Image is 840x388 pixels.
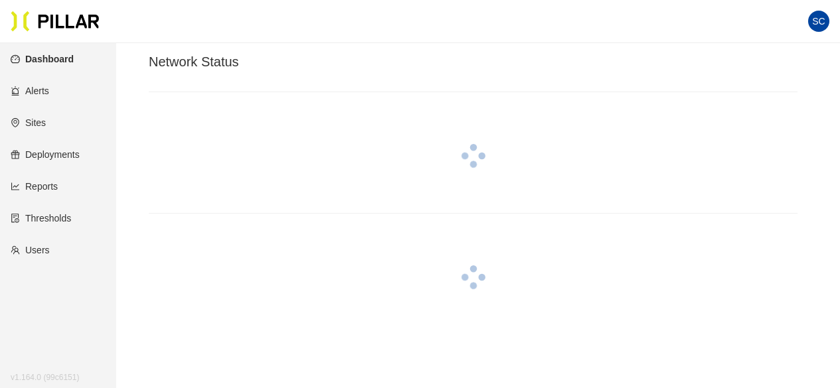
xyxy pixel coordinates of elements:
a: alertAlerts [11,86,49,96]
a: exceptionThresholds [11,213,71,224]
img: Pillar Technologies [11,11,100,32]
span: SC [812,11,825,32]
a: environmentSites [11,117,46,128]
h3: Network Status [149,54,798,70]
a: teamUsers [11,245,50,255]
a: giftDeployments [11,149,80,160]
a: dashboardDashboard [11,54,74,64]
a: line-chartReports [11,181,58,192]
